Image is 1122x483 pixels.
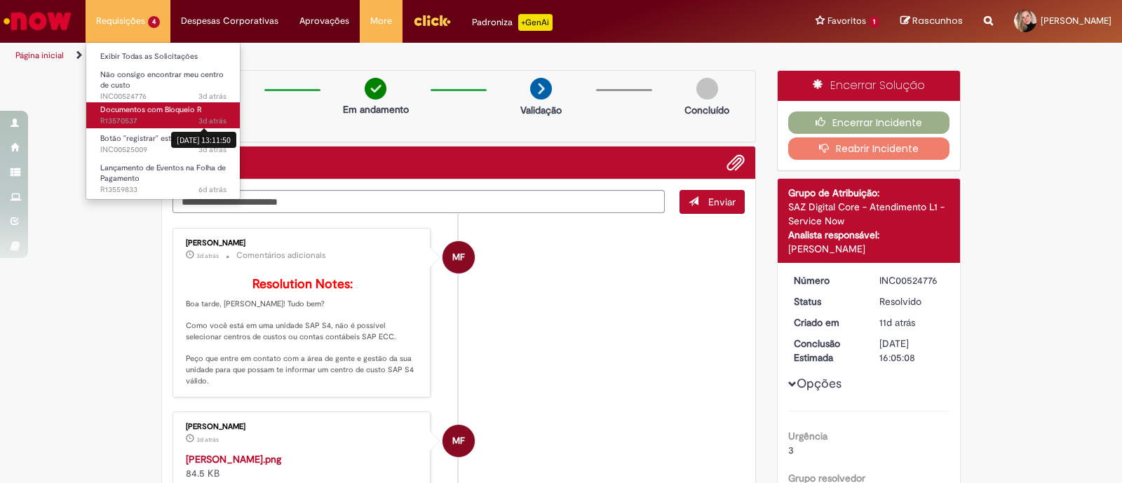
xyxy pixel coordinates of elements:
[788,137,950,160] button: Reabrir Incidente
[100,91,227,102] span: INC00524776
[778,71,961,101] div: Encerrar Solução
[879,316,915,329] time: 18/09/2025 14:05:08
[788,200,950,228] div: SAZ Digital Core - Atendimento L1 - Service Now
[299,14,349,28] span: Aprovações
[365,78,386,100] img: check-circle-green.png
[198,184,227,195] span: 6d atrás
[879,315,945,329] div: 18/09/2025 14:05:08
[100,184,227,196] span: R13559833
[86,161,241,191] a: Aberto R13559833 : Lançamento de Eventos na Folha de Pagamento
[198,116,227,126] span: 3d atrás
[86,49,241,64] a: Exibir Todas as Solicitações
[86,131,241,157] a: Aberto INC00525009 : Botão "registrar" está desabilitado
[171,132,236,148] div: [DATE] 13:11:50
[198,91,227,102] span: 3d atrás
[100,69,224,91] span: Não consigo encontrar meu centro de custo
[100,104,202,115] span: Documentos com Bloqueio R
[783,294,870,308] dt: Status
[86,42,241,200] ul: Requisições
[452,240,465,274] span: MF
[788,444,794,456] span: 3
[684,103,729,117] p: Concluído
[343,102,409,116] p: Em andamento
[173,190,665,214] textarea: Digite sua mensagem aqui...
[413,10,451,31] img: click_logo_yellow_360x200.png
[879,336,945,365] div: [DATE] 16:05:08
[370,14,392,28] span: More
[726,154,745,172] button: Adicionar anexos
[452,424,465,458] span: MF
[186,423,419,431] div: [PERSON_NAME]
[788,242,950,256] div: [PERSON_NAME]
[879,273,945,287] div: INC00524776
[869,16,879,28] span: 1
[86,102,241,128] a: Aberto R13570537 : Documentos com Bloqueio R
[912,14,963,27] span: Rascunhos
[696,78,718,100] img: img-circle-grey.png
[198,144,227,155] time: 26/09/2025 11:38:22
[442,425,475,457] div: Matheus Ferreira
[788,186,950,200] div: Grupo de Atribuição:
[520,103,562,117] p: Validação
[86,67,241,97] a: Aberto INC00524776 : Não consigo encontrar meu centro de custo
[783,273,870,287] dt: Número
[518,14,553,31] p: +GenAi
[186,278,419,386] p: Boa tarde, [PERSON_NAME]! Tudo bem? Como você está em uma unidade SAP S4, não é possível selecion...
[788,430,827,442] b: Urgência
[900,15,963,28] a: Rascunhos
[198,91,227,102] time: 26/09/2025 16:13:10
[100,133,219,144] span: Botão "registrar" está desabilitado
[100,144,227,156] span: INC00525009
[198,184,227,195] time: 23/09/2025 15:33:14
[196,435,219,444] time: 26/09/2025 16:12:05
[196,435,219,444] span: 3d atrás
[783,336,870,365] dt: Conclusão Estimada
[788,111,950,134] button: Encerrar Incidente
[100,163,226,184] span: Lançamento de Eventos na Folha de Pagamento
[198,144,227,155] span: 3d atrás
[15,50,64,61] a: Página inicial
[186,239,419,247] div: [PERSON_NAME]
[827,14,866,28] span: Favoritos
[1,7,74,35] img: ServiceNow
[100,116,227,127] span: R13570537
[1041,15,1111,27] span: [PERSON_NAME]
[252,276,353,292] b: Resolution Notes:
[530,78,552,100] img: arrow-next.png
[186,453,281,465] a: [PERSON_NAME].png
[96,14,145,28] span: Requisições
[148,16,160,28] span: 4
[236,250,326,261] small: Comentários adicionais
[879,294,945,308] div: Resolvido
[186,452,419,480] div: 84.5 KB
[472,14,553,31] div: Padroniza
[783,315,870,329] dt: Criado em
[442,241,475,273] div: Matheus Ferreira
[11,43,738,69] ul: Trilhas de página
[680,190,745,214] button: Enviar
[196,252,219,260] time: 26/09/2025 16:13:10
[181,14,278,28] span: Despesas Corporativas
[196,252,219,260] span: 3d atrás
[788,228,950,242] div: Analista responsável:
[708,196,736,208] span: Enviar
[879,316,915,329] span: 11d atrás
